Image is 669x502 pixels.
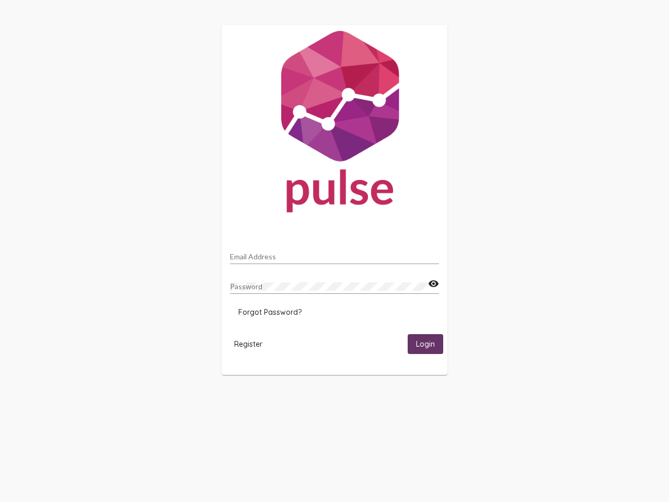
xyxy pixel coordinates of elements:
[416,340,435,349] span: Login
[428,278,439,290] mat-icon: visibility
[408,334,443,353] button: Login
[226,334,271,353] button: Register
[234,339,262,349] span: Register
[222,25,447,223] img: Pulse For Good Logo
[230,303,310,322] button: Forgot Password?
[238,307,302,317] span: Forgot Password?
